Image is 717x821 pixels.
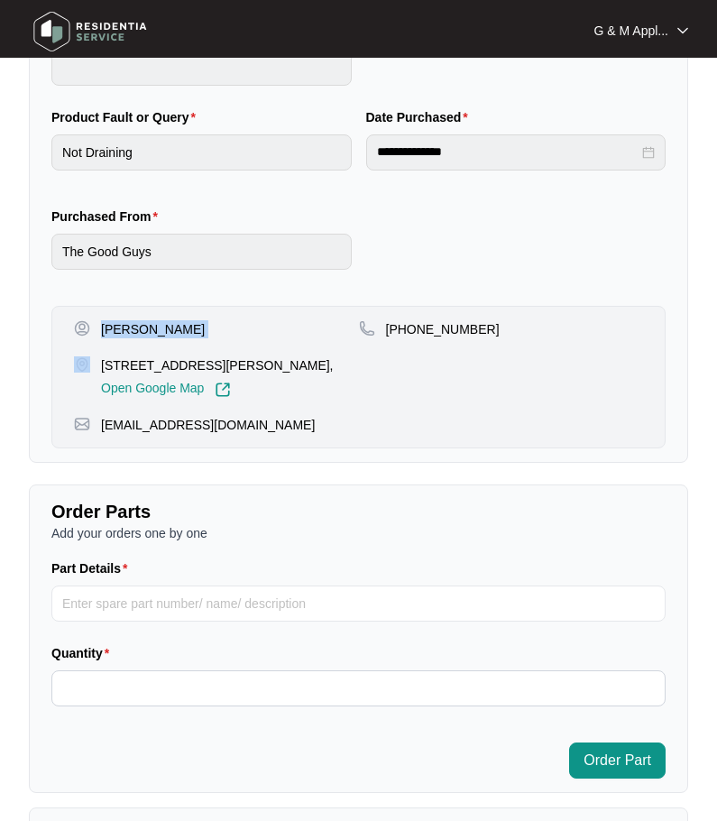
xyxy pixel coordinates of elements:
[594,22,668,40] p: G & M Appl...
[51,586,666,622] input: Part Details
[74,356,90,373] img: map-pin
[52,671,665,706] input: Quantity
[51,50,352,86] input: Serial Number
[74,320,90,337] img: user-pin
[51,234,352,270] input: Purchased From
[386,320,500,338] p: [PHONE_NUMBER]
[51,644,116,662] label: Quantity
[51,134,352,171] input: Product Fault or Query
[101,416,315,434] p: [EMAIL_ADDRESS][DOMAIN_NAME]
[101,382,231,398] a: Open Google Map
[377,143,639,161] input: Date Purchased
[74,416,90,432] img: map-pin
[584,750,651,771] span: Order Part
[51,524,666,542] p: Add your orders one by one
[359,320,375,337] img: map-pin
[27,5,153,59] img: residentia service logo
[215,382,231,398] img: Link-External
[51,499,666,524] p: Order Parts
[569,743,666,779] button: Order Part
[366,108,475,126] label: Date Purchased
[51,108,203,126] label: Product Fault or Query
[101,320,205,338] p: [PERSON_NAME]
[51,208,165,226] label: Purchased From
[101,356,334,374] p: [STREET_ADDRESS][PERSON_NAME],
[677,26,688,35] img: dropdown arrow
[51,559,135,577] label: Part Details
